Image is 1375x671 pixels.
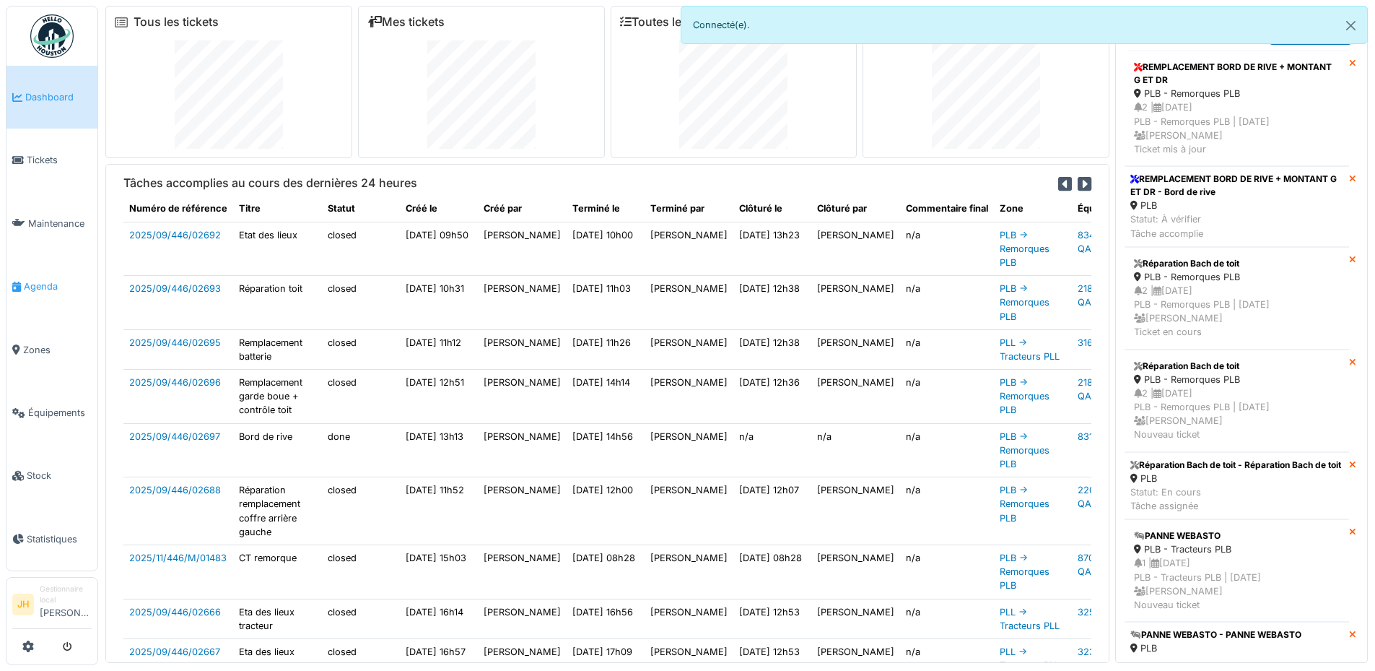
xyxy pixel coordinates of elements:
[1000,607,1060,631] a: PLL -> Tracteurs PLL
[400,423,478,477] td: [DATE] 13h13
[6,319,97,381] a: Zones
[811,329,900,369] td: [PERSON_NAME]
[645,276,733,330] td: [PERSON_NAME]
[1130,173,1343,199] div: REMPLACEMENT BORD DE RIVE + MONTANT G ET DR - Bord de rive
[233,423,322,477] td: Bord de rive
[1134,270,1340,284] div: PLB - Remorques PLB
[322,423,400,477] td: done
[129,283,221,294] a: 2025/09/446/02693
[811,545,900,599] td: [PERSON_NAME]
[129,337,221,348] a: 2025/09/446/02695
[27,532,92,546] span: Statistiques
[567,196,645,222] th: Terminé le
[12,594,34,615] li: JH
[1000,230,1049,268] a: PLB -> Remorques PLB
[129,607,221,618] a: 2025/09/446/02666
[233,477,322,545] td: Réparation remplacement coffre arrière gauche
[1078,377,1121,402] a: 2182R-QAGF873
[27,153,92,167] span: Tickets
[1134,61,1340,87] div: REMPLACEMENT BORD DE RIVE + MONTANT G ET DR
[811,477,900,545] td: [PERSON_NAME]
[400,370,478,424] td: [DATE] 12h51
[322,329,400,369] td: closed
[478,477,567,545] td: [PERSON_NAME]
[400,477,478,545] td: [DATE] 11h52
[400,276,478,330] td: [DATE] 10h31
[233,545,322,599] td: CT remorque
[400,222,478,276] td: [DATE] 09h50
[733,276,811,330] td: [DATE] 12h38
[900,370,994,424] td: n/a
[1072,196,1150,222] th: Équipement
[1078,553,1119,577] a: 870R-QARH917
[1130,459,1341,472] div: Réparation Bach de toit - Réparation Bach de toit
[322,545,400,599] td: closed
[645,222,733,276] td: [PERSON_NAME]
[681,6,1369,44] div: Connecté(e).
[1130,472,1341,485] div: PLB
[1134,87,1340,100] div: PLB - Remorques PLB
[1130,199,1343,212] div: PLB
[129,377,221,388] a: 2025/09/446/02696
[1078,646,1138,657] a: 3231-BB4430
[40,584,92,625] li: [PERSON_NAME]
[24,280,92,293] span: Agenda
[478,423,567,477] td: [PERSON_NAME]
[322,477,400,545] td: closed
[567,276,645,330] td: [DATE] 11h03
[811,423,900,477] td: n/a
[1134,386,1340,442] div: 2 | [DATE] PLB - Remorques PLB | [DATE] [PERSON_NAME] Nouveau ticket
[733,477,811,545] td: [DATE] 12h07
[567,477,645,545] td: [DATE] 12h00
[811,370,900,424] td: [PERSON_NAME]
[733,545,811,599] td: [DATE] 08h28
[1000,337,1060,362] a: PLL -> Tracteurs PLL
[6,129,97,191] a: Tickets
[1078,607,1138,618] a: 3258-JP8629
[233,329,322,369] td: Remplacement batterie
[811,276,900,330] td: [PERSON_NAME]
[1130,212,1343,240] div: Statut: À vérifier Tâche accomplie
[129,553,227,563] a: 2025/11/446/M/01483
[40,584,92,606] div: Gestionnaire local
[994,196,1072,222] th: Zone
[645,599,733,638] td: [PERSON_NAME]
[1000,377,1049,415] a: PLB -> Remorques PLB
[322,370,400,424] td: closed
[900,329,994,369] td: n/a
[733,599,811,638] td: [DATE] 12h53
[400,599,478,638] td: [DATE] 16h14
[733,222,811,276] td: [DATE] 13h23
[567,222,645,276] td: [DATE] 10h00
[134,15,219,29] a: Tous les tickets
[1125,350,1349,452] a: Réparation Bach de toit PLB - Remorques PLB 2 |[DATE]PLB - Remorques PLB | [DATE] [PERSON_NAME]No...
[1125,519,1349,622] a: PANNE WEBASTO PLB - Tracteurs PLB 1 |[DATE]PLB - Tracteurs PLB | [DATE] [PERSON_NAME]Nouveau ticket
[1125,51,1349,166] a: REMPLACEMENT BORD DE RIVE + MONTANT G ET DR PLB - Remorques PLB 2 |[DATE]PLB - Remorques PLB | [D...
[233,196,322,222] th: Titre
[478,329,567,369] td: [PERSON_NAME]
[322,222,400,276] td: closed
[322,599,400,638] td: closed
[400,196,478,222] th: Créé le
[1078,283,1119,308] a: 2189R-QAGJ153
[478,196,567,222] th: Créé par
[900,276,994,330] td: n/a
[645,545,733,599] td: [PERSON_NAME]
[1078,485,1122,509] a: 2201R-QAGN973
[733,423,811,477] td: n/a
[233,222,322,276] td: Etat des lieux
[1130,628,1301,641] div: PANNE WEBASTO - PANNE WEBASTO
[645,477,733,545] td: [PERSON_NAME]
[1000,553,1049,591] a: PLB -> Remorques PLB
[567,370,645,424] td: [DATE] 14h14
[645,196,733,222] th: Terminé par
[28,406,92,420] span: Équipements
[811,196,900,222] th: Clôturé par
[27,469,92,482] span: Stock
[1134,556,1340,612] div: 1 | [DATE] PLB - Tracteurs PLB | [DATE] [PERSON_NAME] Nouveau ticket
[900,222,994,276] td: n/a
[733,370,811,424] td: [DATE] 12h36
[367,15,445,29] a: Mes tickets
[6,192,97,255] a: Maintenance
[400,329,478,369] td: [DATE] 11h12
